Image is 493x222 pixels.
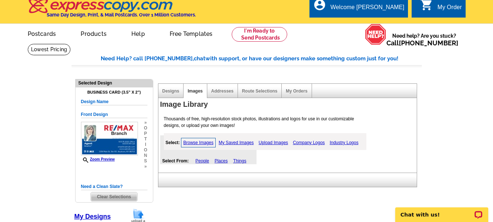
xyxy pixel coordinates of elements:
h5: Front Design [81,111,147,118]
img: REMBCFblueTwoTone_SAMPLE.jpg [81,122,138,155]
h4: Business Card (3.5" x 2") [81,90,147,95]
div: My Order [438,4,462,14]
a: Company Logos [291,138,327,147]
span: s [144,158,147,164]
h4: Same Day Design, Print, & Mail Postcards. Over 1 Million Customers. [47,12,196,18]
span: t [144,136,147,142]
strong: Select: [166,140,180,145]
div: Need Help? call [PHONE_NUMBER], with support, or have our designers make something custom just fo... [101,54,422,63]
a: Images [188,89,203,94]
h5: Need a Clean Slate? [81,183,147,190]
img: help [365,24,386,45]
a: shopping_cart My Order [420,3,462,12]
a: Browse Images [181,138,216,147]
h1: Image Library [160,101,419,108]
a: My Saved Images [217,138,255,147]
a: [PHONE_NUMBER] [399,39,458,47]
a: Free Templates [158,25,224,42]
a: My Designs [74,213,111,220]
iframe: LiveChat chat widget [390,199,493,222]
span: » [144,120,147,125]
a: Products [69,25,118,42]
a: Industry Logos [328,138,360,147]
span: p [144,131,147,136]
a: Addresses [211,89,234,94]
a: Things [233,158,246,163]
a: Designs [162,89,180,94]
a: Route Selections [242,89,277,94]
span: Clear Selections [91,192,137,201]
a: My Orders [286,89,307,94]
span: Call [386,39,458,47]
a: Places [215,158,228,163]
span: Need help? Are you stuck? [386,32,462,47]
span: n [144,153,147,158]
h5: Design Name [81,98,147,105]
span: » [144,164,147,169]
a: Zoom Preview [81,157,115,161]
a: Help [120,25,157,42]
a: Same Day Design, Print, & Mail Postcards. Over 1 Million Customers. [28,4,196,18]
div: Selected Design [76,79,153,86]
a: Upload Images [257,138,290,147]
a: People [196,158,209,163]
span: i [144,142,147,147]
p: Thousands of free, high-resolution stock photos, illustrations and logos for use in our customiza... [160,116,369,129]
span: o [144,125,147,131]
strong: Select From: [162,158,189,163]
span: o [144,147,147,153]
div: Welcome [PERSON_NAME] [331,4,404,14]
a: Postcards [16,25,68,42]
span: chat [194,55,205,62]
